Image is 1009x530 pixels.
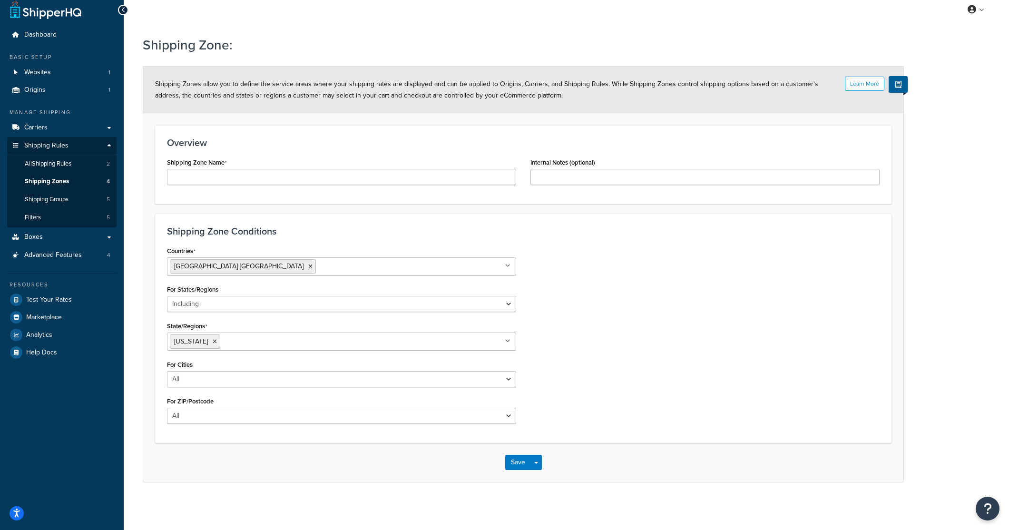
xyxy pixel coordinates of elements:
[7,281,117,289] div: Resources
[7,81,117,99] a: Origins1
[7,64,117,81] li: Websites
[24,251,82,259] span: Advanced Features
[7,191,117,208] li: Shipping Groups
[24,124,48,132] span: Carriers
[26,331,52,339] span: Analytics
[7,119,117,137] a: Carriers
[107,160,110,168] span: 2
[976,497,999,520] button: Open Resource Center
[107,251,110,259] span: 4
[24,142,69,150] span: Shipping Rules
[7,291,117,308] a: Test Your Rates
[7,209,117,226] li: Filters
[7,137,117,155] a: Shipping Rules
[167,361,193,368] label: For Cities
[24,86,46,94] span: Origins
[26,314,62,322] span: Marketplace
[167,247,196,255] label: Countries
[174,261,304,271] span: [GEOGRAPHIC_DATA] [GEOGRAPHIC_DATA]
[25,160,71,168] span: All Shipping Rules
[26,349,57,357] span: Help Docs
[530,159,595,166] label: Internal Notes (optional)
[107,196,110,204] span: 5
[845,77,884,91] button: Learn More
[7,108,117,117] div: Manage Shipping
[7,155,117,173] a: AllShipping Rules2
[25,214,41,222] span: Filters
[167,159,227,167] label: Shipping Zone Name
[7,209,117,226] a: Filters5
[107,214,110,222] span: 5
[7,81,117,99] li: Origins
[7,246,117,264] li: Advanced Features
[7,26,117,44] a: Dashboard
[167,398,214,405] label: For ZIP/Postcode
[174,336,208,346] span: [US_STATE]
[7,246,117,264] a: Advanced Features4
[505,455,531,470] button: Save
[167,226,880,236] h3: Shipping Zone Conditions
[155,79,818,100] span: Shipping Zones allow you to define the service areas where your shipping rates are displayed and ...
[7,228,117,246] a: Boxes
[24,69,51,77] span: Websites
[107,177,110,186] span: 4
[26,296,72,304] span: Test Your Rates
[7,137,117,227] li: Shipping Rules
[889,76,908,93] button: Show Help Docs
[167,323,207,330] label: State/Regions
[25,196,69,204] span: Shipping Groups
[24,233,43,241] span: Boxes
[25,177,69,186] span: Shipping Zones
[167,286,218,293] label: For States/Regions
[7,344,117,361] a: Help Docs
[7,326,117,344] a: Analytics
[7,309,117,326] a: Marketplace
[143,36,892,54] h1: Shipping Zone:
[7,53,117,61] div: Basic Setup
[7,191,117,208] a: Shipping Groups5
[108,86,110,94] span: 1
[7,173,117,190] li: Shipping Zones
[24,31,57,39] span: Dashboard
[7,64,117,81] a: Websites1
[167,137,880,148] h3: Overview
[108,69,110,77] span: 1
[7,173,117,190] a: Shipping Zones4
